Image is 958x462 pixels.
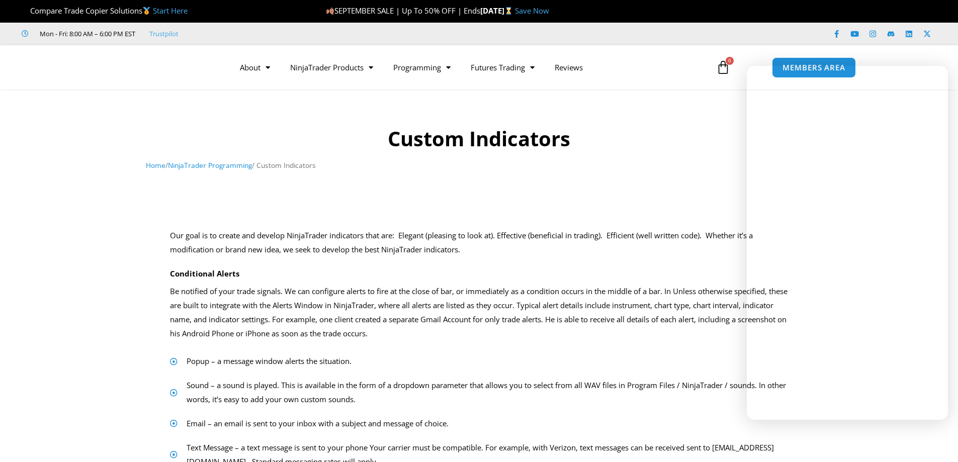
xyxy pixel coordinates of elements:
strong: Conditional Alerts [170,268,239,279]
div: Our goal is to create and develop NinjaTrader indicators that are: Elegant (pleasing to look at).... [170,229,789,257]
nav: Menu [230,56,705,79]
img: 🍂 [326,7,334,15]
iframe: Intercom live chat [747,66,948,420]
span: MEMBERS AREA [782,64,845,71]
nav: Breadcrumb [146,159,812,172]
span: Sound – a sound is played. This is available in the form of a dropdown parameter that allows you ... [184,379,788,407]
a: About [230,56,280,79]
a: NinjaTrader Products [280,56,383,79]
a: Programming [383,56,461,79]
iframe: Intercom live chat [924,428,948,452]
span: Email – an email is sent to your inbox with a subject and message of choice. [184,417,449,431]
a: Save Now [515,6,549,16]
a: MEMBERS AREA [772,57,856,78]
img: 🥇 [143,7,150,15]
a: Home [146,160,165,170]
span: Popup – a message window alerts the situation. [184,354,352,368]
img: LogoAI | Affordable Indicators – NinjaTrader [102,49,210,85]
strong: [DATE] [480,6,515,16]
a: Futures Trading [461,56,545,79]
span: SEPTEMBER SALE | Up To 50% OFF | Ends [326,6,480,16]
h1: Custom Indicators [146,125,812,153]
a: 0 [701,53,745,82]
p: Be notified of your trade signals. We can configure alerts to fire at the close of bar, or immedi... [170,285,789,340]
span: 0 [726,57,734,65]
a: NinjaTrader Programming [168,160,252,170]
a: Reviews [545,56,593,79]
a: Trustpilot [149,28,179,40]
span: Compare Trade Copier Solutions [22,6,188,16]
img: ⌛ [505,7,512,15]
a: Start Here [153,6,188,16]
span: Mon - Fri: 8:00 AM – 6:00 PM EST [37,28,135,40]
img: 🏆 [22,7,30,15]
